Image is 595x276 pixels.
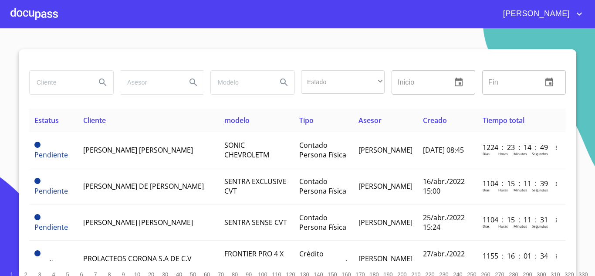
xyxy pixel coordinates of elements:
p: Minutos [514,224,527,228]
span: SENTRA EXCLUSIVE CVT [224,177,287,196]
span: [DATE] 08:45 [423,145,464,155]
p: Segundos [532,224,548,228]
p: Dias [483,151,490,156]
span: [PERSON_NAME] [358,181,412,191]
p: Segundos [532,151,548,156]
span: [PERSON_NAME] DE [PERSON_NAME] [83,181,204,191]
p: Horas [498,224,508,228]
span: 27/abr./2022 08:47 [423,249,465,268]
span: Pendiente [34,250,41,256]
span: [PERSON_NAME] [497,7,574,21]
span: modelo [224,116,250,125]
button: Search [183,72,204,93]
span: Cliente [83,116,106,125]
span: Pendiente [34,259,68,268]
p: Segundos [532,187,548,192]
span: PROLACTEOS CORONA S.A DE C.V [83,254,192,263]
button: account of current user [497,7,585,21]
span: SONIC CHEVROLETM [224,140,269,160]
p: 1155 : 16 : 01 : 34 [483,251,541,261]
span: [PERSON_NAME] [358,218,412,227]
input: search [120,71,179,94]
span: Pendiente [34,178,41,184]
span: Tipo [299,116,314,125]
span: Pendiente [34,214,41,220]
p: 1104 : 15 : 11 : 31 [483,215,541,225]
span: Pendiente [34,150,68,160]
p: 1224 : 23 : 14 : 49 [483,143,541,152]
span: FRONTIER PRO 4 X 4 X 4 TA [224,249,284,268]
p: 1104 : 15 : 11 : 39 [483,179,541,188]
span: SENTRA SENSE CVT [224,218,287,227]
span: Estatus [34,116,59,125]
span: [PERSON_NAME] [PERSON_NAME] [83,218,193,227]
button: Search [92,72,113,93]
button: Search [274,72,294,93]
span: Asesor [358,116,382,125]
p: Minutos [514,260,527,265]
input: search [30,71,89,94]
p: Minutos [514,151,527,156]
span: Contado Persona Física [299,177,346,196]
span: Crédito Persona Moral [299,249,348,268]
span: [PERSON_NAME] [PERSON_NAME] [83,145,193,155]
p: Dias [483,187,490,192]
span: Tiempo total [483,116,524,125]
p: Minutos [514,187,527,192]
p: Horas [498,151,508,156]
p: Horas [498,187,508,192]
span: Pendiente [34,142,41,148]
span: Pendiente [34,186,68,196]
span: Pendiente [34,222,68,232]
span: [PERSON_NAME] [358,145,412,155]
span: [PERSON_NAME] [358,254,412,263]
p: Segundos [532,260,548,265]
input: search [211,71,270,94]
span: Contado Persona Física [299,140,346,160]
span: 25/abr./2022 15:24 [423,213,465,232]
p: Dias [483,224,490,228]
span: 16/abr./2022 15:00 [423,177,465,196]
div: ​ [301,70,385,94]
p: Horas [498,260,508,265]
span: Contado Persona Física [299,213,346,232]
span: Creado [423,116,447,125]
p: Dias [483,260,490,265]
